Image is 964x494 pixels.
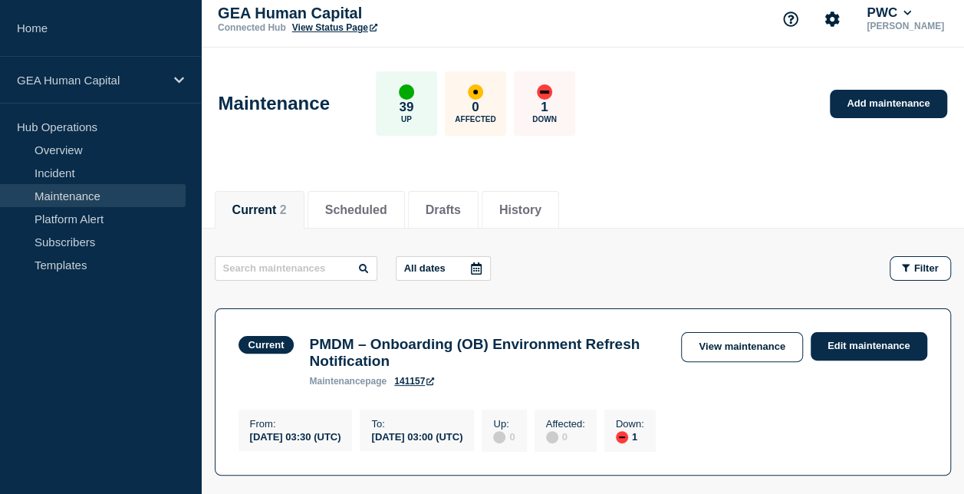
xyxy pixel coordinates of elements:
div: [DATE] 03:30 (UTC) [250,430,341,443]
span: Filter [914,262,939,274]
p: page [309,376,387,387]
button: All dates [396,256,491,281]
p: Connected Hub [218,22,286,33]
p: Down : [616,418,644,430]
a: View maintenance [681,332,802,362]
p: Up : [493,418,515,430]
a: Add maintenance [830,90,946,118]
button: Scheduled [325,203,387,217]
a: View Status Page [292,22,377,33]
h3: PMDM – Onboarding (OB) Environment Refresh Notification [309,336,666,370]
div: 0 [546,430,585,443]
div: affected [468,84,483,100]
div: [DATE] 03:00 (UTC) [371,430,462,443]
div: Current [248,339,285,351]
a: 141157 [394,376,434,387]
p: GEA Human Capital [218,5,525,22]
input: Search maintenances [215,256,377,281]
a: Edit maintenance [811,332,927,361]
p: Down [532,115,557,123]
p: From : [250,418,341,430]
button: History [499,203,541,217]
p: GEA Human Capital [17,74,164,87]
span: maintenance [309,376,365,387]
button: PWC [864,5,914,21]
p: Affected : [546,418,585,430]
h1: Maintenance [219,93,330,114]
p: 0 [472,100,479,115]
div: down [537,84,552,100]
p: Up [401,115,412,123]
div: down [616,431,628,443]
p: [PERSON_NAME] [864,21,947,31]
button: Drafts [426,203,461,217]
div: disabled [493,431,505,443]
button: Current 2 [232,203,287,217]
div: 1 [616,430,644,443]
p: To : [371,418,462,430]
p: 1 [541,100,548,115]
div: 0 [493,430,515,443]
button: Filter [890,256,951,281]
button: Support [775,3,807,35]
div: up [399,84,414,100]
p: 39 [399,100,413,115]
p: All dates [404,262,446,274]
div: disabled [546,431,558,443]
button: Account settings [816,3,848,35]
p: Affected [455,115,495,123]
span: 2 [280,203,287,216]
